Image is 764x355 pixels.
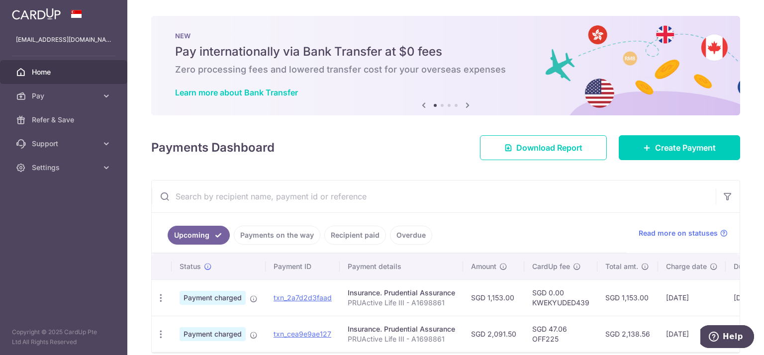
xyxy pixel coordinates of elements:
span: Charge date [666,262,707,271]
td: [DATE] [658,316,726,352]
th: Payment details [340,254,463,279]
span: Status [180,262,201,271]
span: Payment charged [180,327,246,341]
span: Total amt. [605,262,638,271]
img: Bank transfer banner [151,16,740,115]
span: Create Payment [655,142,716,154]
td: SGD 2,138.56 [597,316,658,352]
a: Create Payment [619,135,740,160]
span: Home [32,67,97,77]
a: Recipient paid [324,226,386,245]
span: Help [22,7,43,16]
td: SGD 1,153.00 [597,279,658,316]
a: Learn more about Bank Transfer [175,88,298,97]
td: SGD 2,091.50 [463,316,524,352]
img: CardUp [12,8,61,20]
span: Due date [734,262,764,271]
h4: Payments Dashboard [151,139,275,157]
a: Overdue [390,226,432,245]
p: PRUActive Life III - A1698861 [348,298,455,308]
span: CardUp fee [532,262,570,271]
iframe: Opens a widget where you can find more information [700,325,754,350]
a: Read more on statuses [639,228,728,238]
td: SGD 1,153.00 [463,279,524,316]
p: NEW [175,32,716,40]
td: SGD 0.00 KWEKYUDED439 [524,279,597,316]
p: [EMAIL_ADDRESS][DOMAIN_NAME] [16,35,111,45]
td: SGD 47.06 OFF225 [524,316,597,352]
a: Upcoming [168,226,230,245]
div: Insurance. Prudential Assurance [348,288,455,298]
p: PRUActive Life III - A1698861 [348,334,455,344]
h6: Zero processing fees and lowered transfer cost for your overseas expenses [175,64,716,76]
a: txn_2a7d2d3faad [274,293,332,302]
span: Settings [32,163,97,173]
span: Amount [471,262,496,271]
a: txn_cea9e9ae127 [274,330,331,338]
span: Payment charged [180,291,246,305]
span: Read more on statuses [639,228,718,238]
span: Refer & Save [32,115,97,125]
span: Support [32,139,97,149]
th: Payment ID [266,254,340,279]
a: Payments on the way [234,226,320,245]
input: Search by recipient name, payment id or reference [152,180,716,212]
span: Download Report [516,142,582,154]
h5: Pay internationally via Bank Transfer at $0 fees [175,44,716,60]
span: Pay [32,91,97,101]
td: [DATE] [658,279,726,316]
div: Insurance. Prudential Assurance [348,324,455,334]
a: Download Report [480,135,607,160]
